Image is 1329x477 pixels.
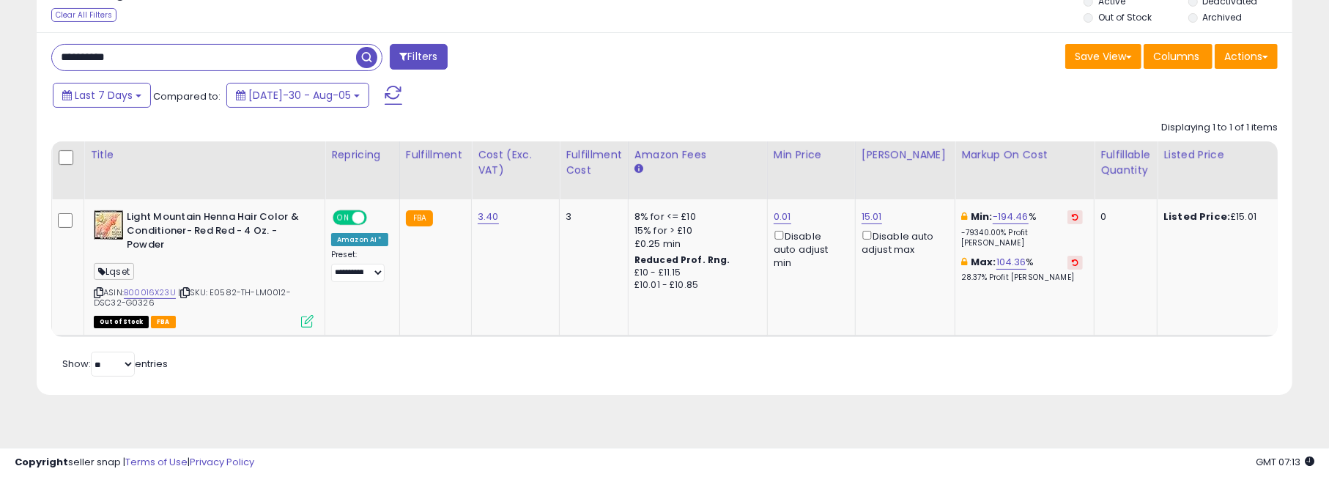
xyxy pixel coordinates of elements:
strong: Copyright [15,455,68,469]
button: Save View [1065,44,1141,69]
a: B00016X23U [124,286,176,299]
button: Columns [1144,44,1213,69]
label: Archived [1203,11,1243,23]
div: Disable auto adjust min [774,228,844,270]
a: Terms of Use [125,455,188,469]
div: Repricing [331,147,393,163]
div: Amazon Fees [634,147,761,163]
div: % [961,210,1083,248]
button: Last 7 Days [53,83,151,108]
span: [DATE]-30 - Aug-05 [248,88,351,103]
p: 28.37% Profit [PERSON_NAME] [961,273,1083,283]
div: £15.01 [1163,210,1285,223]
b: Light Mountain Henna Hair Color & Conditioner- Red Red - 4 Oz. - Powder [127,210,305,255]
b: Min: [971,210,993,223]
b: Max: [971,255,996,269]
button: Actions [1215,44,1278,69]
span: FBA [151,316,176,328]
a: Privacy Policy [190,455,254,469]
div: Fulfillable Quantity [1100,147,1151,178]
span: Compared to: [153,89,221,103]
span: 2025-08-13 07:13 GMT [1256,455,1314,469]
div: 0 [1100,210,1146,223]
span: Columns [1153,49,1199,64]
button: [DATE]-30 - Aug-05 [226,83,369,108]
div: Fulfillment [406,147,465,163]
span: ON [334,212,352,224]
div: 8% for <= £10 [634,210,756,223]
button: Filters [390,44,447,70]
div: Disable auto adjust max [862,228,944,256]
div: Listed Price [1163,147,1290,163]
div: Fulfillment Cost [566,147,622,178]
div: ASIN: [94,210,314,326]
span: Last 7 Days [75,88,133,103]
div: Clear All Filters [51,8,116,22]
small: FBA [406,210,433,226]
small: Amazon Fees. [634,163,643,176]
div: seller snap | | [15,456,254,470]
div: £10.01 - £10.85 [634,279,756,292]
label: Out of Stock [1098,11,1152,23]
div: 15% for > £10 [634,224,756,237]
div: % [961,256,1083,283]
div: Markup on Cost [961,147,1088,163]
th: The percentage added to the cost of goods (COGS) that forms the calculator for Min & Max prices. [955,141,1095,199]
a: 0.01 [774,210,791,224]
p: -79340.00% Profit [PERSON_NAME] [961,228,1083,248]
div: 3 [566,210,617,223]
div: Min Price [774,147,849,163]
span: Show: entries [62,357,168,371]
b: Reduced Prof. Rng. [634,254,730,266]
a: 104.36 [996,255,1026,270]
div: Title [90,147,319,163]
a: 15.01 [862,210,882,224]
span: Lqset [94,263,134,280]
span: OFF [365,212,388,224]
div: £0.25 min [634,237,756,251]
span: | SKU: E0582-TH-LM0012-DSC32-G0326 [94,286,291,308]
a: -194.46 [993,210,1029,224]
b: Listed Price: [1163,210,1230,223]
a: 3.40 [478,210,499,224]
div: Displaying 1 to 1 of 1 items [1161,121,1278,135]
div: Cost (Exc. VAT) [478,147,553,178]
div: [PERSON_NAME] [862,147,949,163]
img: 61KU7EPi5ML._SL40_.jpg [94,210,123,240]
span: All listings that are currently out of stock and unavailable for purchase on Amazon [94,316,149,328]
div: Amazon AI * [331,233,388,246]
div: Preset: [331,250,388,283]
div: £10 - £11.15 [634,267,756,279]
